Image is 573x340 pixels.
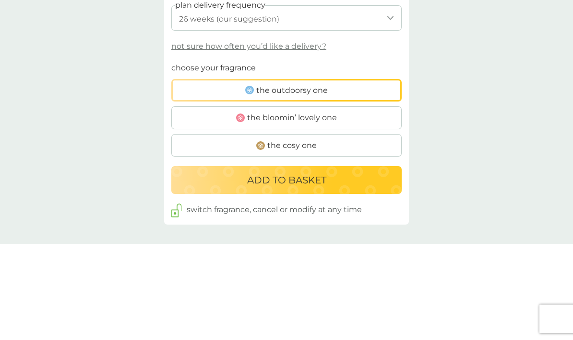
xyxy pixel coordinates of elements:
[171,40,326,53] p: not sure how often you’d like a delivery?
[171,166,402,194] button: ADD TO BASKET
[247,112,337,124] span: the bloomin’ lovely one
[267,139,317,152] span: the cosy one
[256,84,328,97] span: the outdoorsy one
[247,172,326,188] p: ADD TO BASKET
[187,204,362,216] p: switch fragrance, cancel or modify at any time
[171,62,256,74] p: choose your fragrance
